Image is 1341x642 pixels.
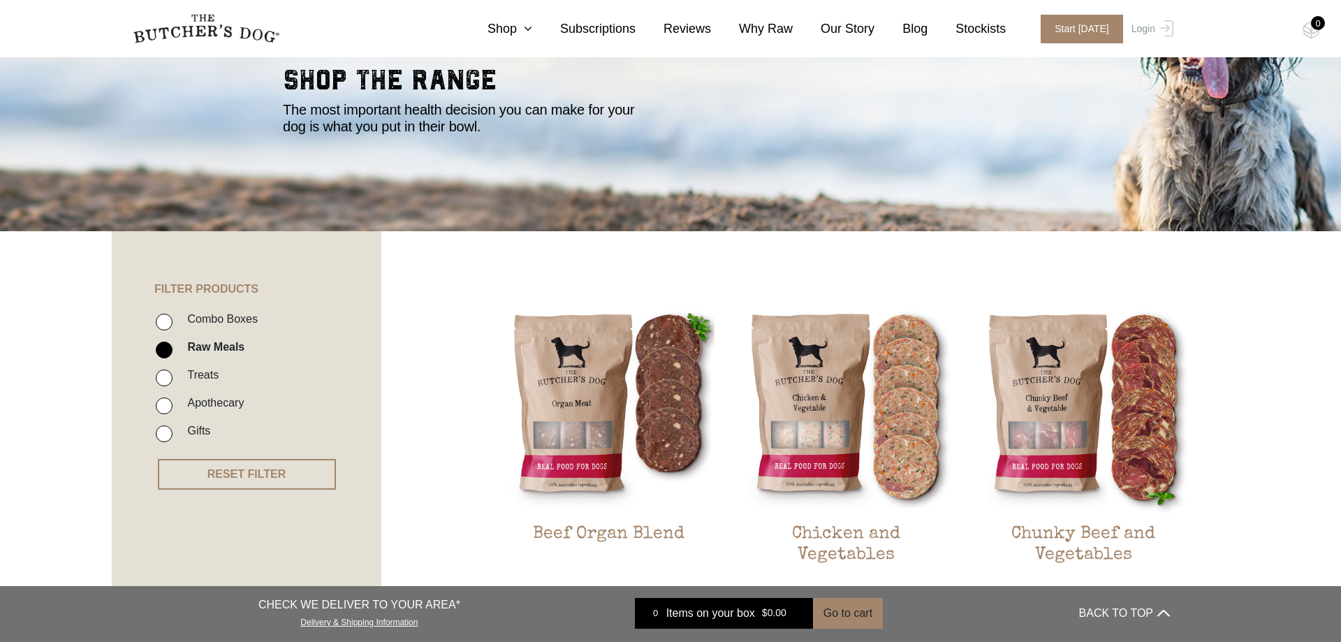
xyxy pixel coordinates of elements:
bdi: 0.00 [762,608,786,619]
a: Chunky Beef and VegetablesChunky Beef and Vegetables [978,301,1189,590]
button: Go to cart [813,598,883,629]
button: BACK TO TOP [1079,597,1170,630]
img: TBD_Cart-Empty.png [1303,21,1320,39]
span: $ [762,608,768,619]
a: Stockists [928,20,1006,38]
p: The most important health decision you can make for your dog is what you put in their bowl. [283,101,653,135]
a: Start [DATE] [1027,15,1128,43]
label: Apothecary [180,393,244,412]
a: Delivery & Shipping Information [300,614,418,627]
a: Chicken and VegetablesChicken and Vegetables [740,301,952,590]
div: 0 [645,606,666,620]
a: Why Raw [711,20,793,38]
h2: Chicken and Vegetables [740,524,952,590]
a: 0 Items on your box $0.00 [635,598,813,629]
a: Blog [874,20,928,38]
img: Chunky Beef and Vegetables [978,301,1189,513]
div: 0 [1311,16,1325,30]
h2: Beef Organ Blend [503,524,715,590]
span: Items on your box [666,605,755,622]
a: Reviews [636,20,711,38]
span: Start [DATE] [1041,15,1123,43]
h2: Chunky Beef and Vegetables [978,524,1189,590]
a: Shop [460,20,532,38]
a: Login [1128,15,1173,43]
h4: FILTER PRODUCTS [112,231,381,296]
a: Beef Organ BlendBeef Organ Blend [503,301,715,590]
h2: shop the range [283,66,1058,101]
label: Gifts [180,421,210,440]
img: Beef Organ Blend [503,301,715,513]
button: RESET FILTER [158,459,336,490]
label: Combo Boxes [180,309,258,328]
a: Our Story [793,20,874,38]
img: Chicken and Vegetables [740,301,952,513]
label: Treats [180,365,219,384]
label: Raw Meals [180,337,244,356]
p: CHECK WE DELIVER TO YOUR AREA* [258,597,460,613]
a: Subscriptions [532,20,636,38]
